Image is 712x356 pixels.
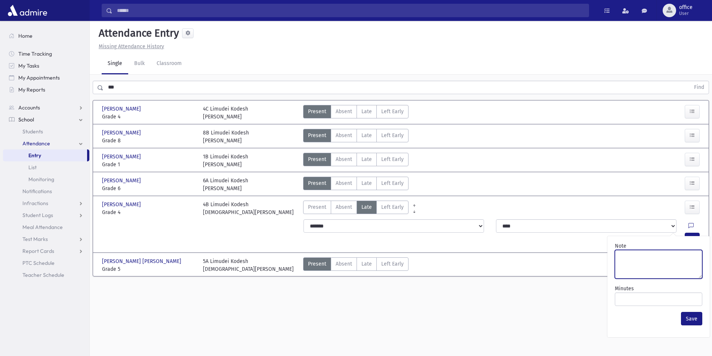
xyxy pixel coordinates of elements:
[22,200,48,207] span: Infractions
[18,104,40,111] span: Accounts
[18,50,52,57] span: Time Tracking
[22,188,52,195] span: Notifications
[18,86,45,93] span: My Reports
[3,30,89,42] a: Home
[102,153,142,161] span: [PERSON_NAME]
[3,48,89,60] a: Time Tracking
[3,209,89,221] a: Student Logs
[308,155,326,163] span: Present
[203,201,294,216] div: 4B Limudei Kodesh [DEMOGRAPHIC_DATA][PERSON_NAME]
[112,4,589,17] input: Search
[303,177,409,192] div: AttTypes
[303,105,409,121] div: AttTypes
[679,10,693,16] span: User
[3,257,89,269] a: PTC Schedule
[102,53,128,74] a: Single
[28,164,37,171] span: List
[361,179,372,187] span: Late
[3,185,89,197] a: Notifications
[28,152,41,159] span: Entry
[381,203,404,211] span: Left Early
[308,203,326,211] span: Present
[336,108,352,115] span: Absent
[102,105,142,113] span: [PERSON_NAME]
[3,72,89,84] a: My Appointments
[96,43,164,50] a: Missing Attendance History
[203,105,248,121] div: 4C Limudei Kodesh [PERSON_NAME]
[102,161,195,168] span: Grade 1
[96,27,179,40] h5: Attendance Entry
[3,233,89,245] a: Test Marks
[381,108,404,115] span: Left Early
[3,221,89,233] a: Meal Attendance
[22,224,63,230] span: Meal Attendance
[3,269,89,281] a: Teacher Schedule
[102,113,195,121] span: Grade 4
[99,43,164,50] u: Missing Attendance History
[308,179,326,187] span: Present
[203,177,248,192] div: 6A Limudei Kodesh [PERSON_NAME]
[690,81,709,94] button: Find
[336,203,352,211] span: Absent
[151,53,188,74] a: Classroom
[361,203,372,211] span: Late
[18,74,60,81] span: My Appointments
[381,260,404,268] span: Left Early
[102,129,142,137] span: [PERSON_NAME]
[3,60,89,72] a: My Tasks
[679,4,693,10] span: office
[18,32,33,39] span: Home
[22,272,64,278] span: Teacher Schedule
[361,260,372,268] span: Late
[22,128,43,135] span: Students
[308,260,326,268] span: Present
[308,131,326,139] span: Present
[3,84,89,96] a: My Reports
[203,153,248,168] div: 1B Limudei Kodesh [PERSON_NAME]
[303,257,409,273] div: AttTypes
[361,131,372,139] span: Late
[102,265,195,273] span: Grade 5
[336,131,352,139] span: Absent
[3,245,89,257] a: Report Cards
[308,108,326,115] span: Present
[6,3,49,18] img: AdmirePro
[3,126,89,137] a: Students
[615,242,626,250] label: Note
[102,177,142,185] span: [PERSON_NAME]
[203,257,294,273] div: 5A Limudei Kodesh [DEMOGRAPHIC_DATA][PERSON_NAME]
[22,248,54,254] span: Report Cards
[102,185,195,192] span: Grade 6
[18,62,39,69] span: My Tasks
[3,137,89,149] a: Attendance
[3,149,87,161] a: Entry
[28,176,54,183] span: Monitoring
[336,260,352,268] span: Absent
[128,53,151,74] a: Bulk
[3,161,89,173] a: List
[381,179,404,187] span: Left Early
[102,201,142,208] span: [PERSON_NAME]
[361,108,372,115] span: Late
[3,102,89,114] a: Accounts
[615,285,634,292] label: Minutes
[303,153,409,168] div: AttTypes
[303,129,409,145] div: AttTypes
[3,114,89,126] a: School
[3,197,89,209] a: Infractions
[381,155,404,163] span: Left Early
[22,260,55,266] span: PTC Schedule
[381,131,404,139] span: Left Early
[681,312,702,325] button: Save
[336,155,352,163] span: Absent
[303,201,409,216] div: AttTypes
[361,155,372,163] span: Late
[22,236,48,242] span: Test Marks
[18,116,34,123] span: School
[102,257,183,265] span: [PERSON_NAME] [PERSON_NAME]
[203,129,249,145] div: 8B Limudei Kodesh [PERSON_NAME]
[102,137,195,145] span: Grade 8
[336,179,352,187] span: Absent
[22,212,53,219] span: Student Logs
[22,140,50,147] span: Attendance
